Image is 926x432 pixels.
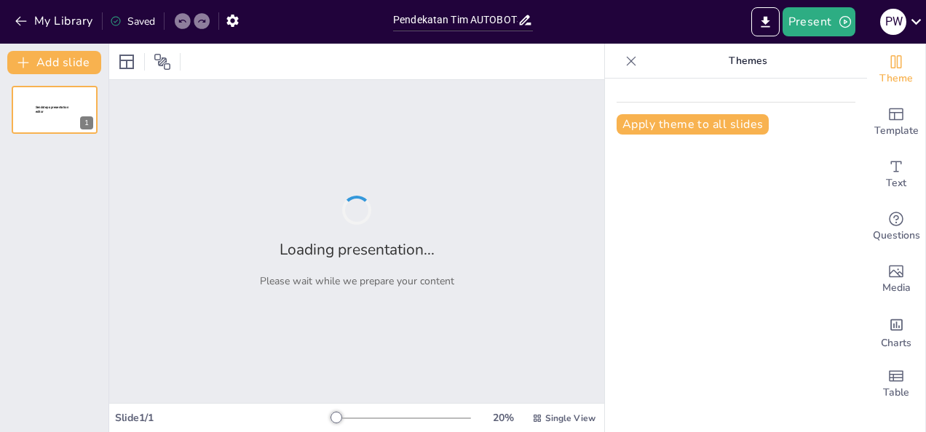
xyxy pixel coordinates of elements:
button: Present [783,7,855,36]
div: Saved [110,15,155,28]
span: Table [883,385,909,401]
div: Add images, graphics, shapes or video [867,253,925,305]
button: Apply theme to all slides [617,114,769,135]
span: Single View [545,412,595,424]
div: Add text boxes [867,148,925,201]
button: My Library [11,9,99,33]
div: Add a table [867,358,925,410]
span: Charts [881,335,911,351]
div: Add ready made slides [867,96,925,148]
div: Layout [115,50,138,73]
div: Get real-time input from your audience [867,201,925,253]
div: Slide 1 / 1 [115,411,331,425]
span: Questions [873,228,920,244]
button: Add slide [7,51,101,74]
div: P W [880,9,906,35]
div: 1 [12,86,98,134]
div: Change the overall theme [867,44,925,96]
span: Sendsteps presentation editor [36,105,68,113]
div: Add charts and graphs [867,305,925,358]
div: 20 % [486,411,521,425]
div: 1 [80,116,93,129]
span: Text [886,175,906,191]
button: Export to PowerPoint [751,7,780,36]
span: Template [874,123,919,139]
button: P W [880,7,906,36]
span: Media [882,280,911,296]
p: Please wait while we prepare your content [260,274,454,288]
h2: Loading presentation... [280,239,435,260]
span: Position [154,53,171,71]
p: Themes [643,44,852,79]
span: Theme [879,71,913,87]
input: Insert title [393,9,518,31]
